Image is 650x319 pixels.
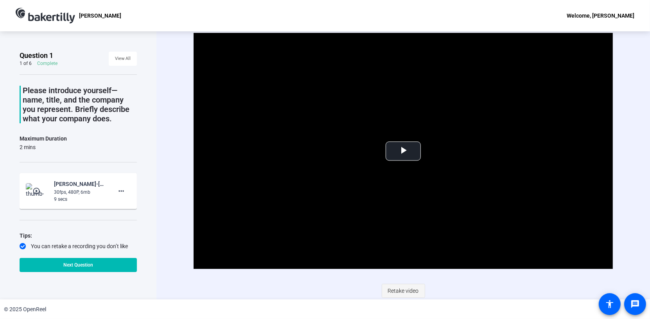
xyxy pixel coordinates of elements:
span: Retake video [388,283,419,298]
div: 30fps, 480P, 6mb [54,189,106,196]
button: Next Question [20,258,137,272]
div: © 2025 OpenReel [4,305,46,314]
button: Retake video [382,284,425,298]
div: 2 mins [20,143,67,151]
div: Maximum Duration [20,134,67,143]
div: Tips: [20,231,137,240]
button: Play Video [386,141,421,160]
div: Video Player [194,33,613,269]
p: [PERSON_NAME] [79,11,121,20]
p: Please introduce yourself—name, title, and the company you represent. Briefly describe what your ... [23,86,137,123]
div: Welcome, [PERSON_NAME] [567,11,634,20]
span: View All [115,53,131,65]
mat-icon: accessibility [605,299,614,309]
img: OpenReel logo [16,8,75,23]
span: Question 1 [20,51,53,60]
div: 9 secs [54,196,106,203]
div: You can retake a recording you don’t like [20,242,137,250]
mat-icon: message [630,299,640,309]
div: [PERSON_NAME]-[PERSON_NAME]-[PERSON_NAME]-1756148017923-webcam [54,179,106,189]
img: thumb-nail [26,183,49,199]
div: Complete [37,60,57,67]
mat-icon: play_circle_outline [32,187,42,195]
span: Next Question [63,262,93,268]
button: View All [109,52,137,66]
mat-icon: more_horiz [117,186,126,196]
div: 1 of 6 [20,60,32,67]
